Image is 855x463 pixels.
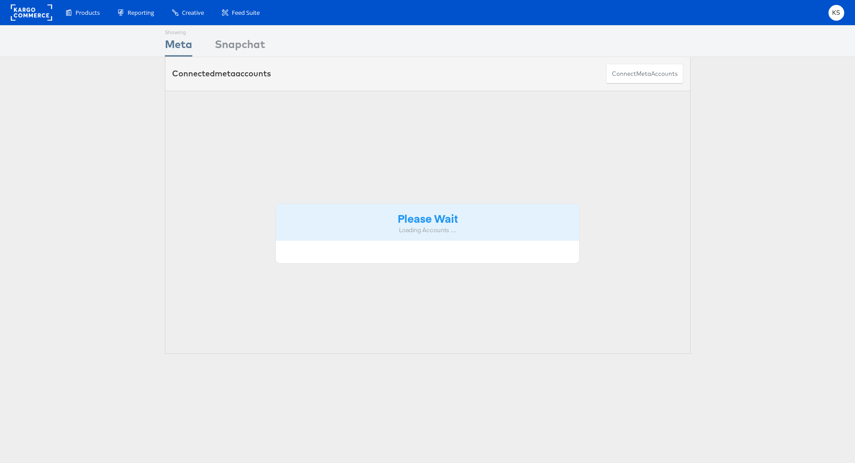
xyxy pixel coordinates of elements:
div: Connected accounts [172,68,271,79]
span: KS [832,10,841,16]
button: ConnectmetaAccounts [606,64,683,84]
span: meta [215,68,235,79]
strong: Please Wait [398,211,458,225]
span: Reporting [128,9,154,17]
span: meta [636,70,651,78]
div: Snapchat [215,36,265,57]
span: Products [75,9,100,17]
span: Creative [182,9,204,17]
div: Meta [165,36,192,57]
div: Showing [165,26,192,36]
div: Loading Accounts .... [283,226,573,234]
span: Feed Suite [232,9,260,17]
